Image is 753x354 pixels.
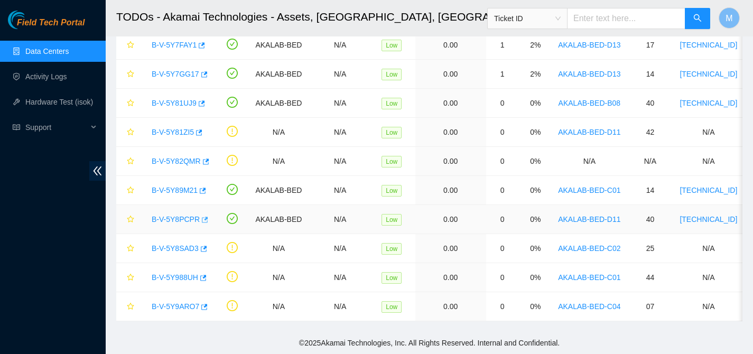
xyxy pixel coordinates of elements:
a: [TECHNICAL_ID] [680,186,737,194]
span: exclamation-circle [227,300,238,311]
span: read [13,124,20,131]
td: N/A [308,147,373,176]
footer: © 2025 Akamai Technologies, Inc. All Rights Reserved. Internal and Confidential. [106,332,753,354]
a: AKALAB-BED-D11 [558,215,620,223]
button: star [122,66,135,82]
td: AKALAB-BED [249,176,308,205]
a: B-V-5Y82QMR [152,157,201,165]
td: AKALAB-BED [249,89,308,118]
span: Low [382,98,402,109]
span: Ticket ID [494,11,561,26]
a: Akamai TechnologiesField Tech Portal [8,19,85,33]
button: star [122,153,135,170]
span: star [127,128,134,137]
td: 0.00 [415,292,486,321]
button: star [122,36,135,53]
td: 40 [626,89,674,118]
td: 0% [519,205,552,234]
button: star [122,124,135,141]
td: N/A [308,263,373,292]
button: star [122,240,135,257]
a: B-V-5Y7GG17 [152,70,199,78]
a: B-V-5Y8PCPR [152,215,200,223]
td: 14 [626,176,674,205]
span: star [127,274,134,282]
span: star [127,99,134,108]
td: 0.00 [415,118,486,147]
td: 25 [626,234,674,263]
td: 0.00 [415,263,486,292]
span: M [726,12,732,25]
td: N/A [249,292,308,321]
input: Enter text here... [567,8,685,29]
td: 0 [486,292,519,321]
a: [TECHNICAL_ID] [680,99,737,107]
td: AKALAB-BED [249,205,308,234]
button: star [122,182,135,199]
a: AKALAB-BED-C01 [558,186,620,194]
a: B-V-5Y7FAY1 [152,41,197,49]
a: Activity Logs [25,72,67,81]
button: star [122,298,135,315]
td: 0% [519,89,552,118]
a: AKALAB-BED-C02 [558,244,620,253]
td: N/A [552,147,626,176]
span: Low [382,69,402,80]
td: N/A [308,31,373,60]
span: exclamation-circle [227,155,238,166]
span: check-circle [227,97,238,108]
span: exclamation-circle [227,242,238,253]
td: 0.00 [415,31,486,60]
td: 07 [626,292,674,321]
td: N/A [249,118,308,147]
td: N/A [674,263,743,292]
td: 0% [519,263,552,292]
button: star [122,269,135,286]
span: Low [382,301,402,313]
td: N/A [308,89,373,118]
td: 0% [519,176,552,205]
span: check-circle [227,39,238,50]
button: search [685,8,710,29]
a: AKALAB-BED-D11 [558,128,620,136]
td: N/A [308,205,373,234]
span: Field Tech Portal [17,18,85,28]
a: B-V-5Y8SAD3 [152,244,199,253]
td: 1 [486,31,519,60]
span: exclamation-circle [227,126,238,137]
td: N/A [308,234,373,263]
span: double-left [89,161,106,181]
span: check-circle [227,184,238,195]
span: Low [382,272,402,284]
a: [TECHNICAL_ID] [680,70,737,78]
td: AKALAB-BED [249,60,308,89]
button: M [719,7,740,29]
span: Low [382,40,402,51]
a: AKALAB-BED-D13 [558,70,620,78]
td: 17 [626,31,674,60]
td: 0 [486,234,519,263]
td: 0% [519,292,552,321]
td: 0 [486,118,519,147]
td: 0.00 [415,176,486,205]
span: star [127,245,134,253]
a: AKALAB-BED-B08 [559,99,621,107]
td: 0 [486,205,519,234]
td: 0 [486,176,519,205]
td: 44 [626,263,674,292]
td: 40 [626,205,674,234]
a: B-V-5Y89M21 [152,186,198,194]
td: 2% [519,31,552,60]
td: N/A [674,292,743,321]
td: 0 [486,147,519,176]
img: Akamai Technologies [8,11,53,29]
td: 0 [486,89,519,118]
a: [TECHNICAL_ID] [680,41,737,49]
td: AKALAB-BED [249,31,308,60]
td: N/A [626,147,674,176]
td: N/A [308,60,373,89]
td: N/A [308,118,373,147]
span: star [127,157,134,166]
a: B-V-5Y81UJ9 [152,99,197,107]
span: star [127,216,134,224]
